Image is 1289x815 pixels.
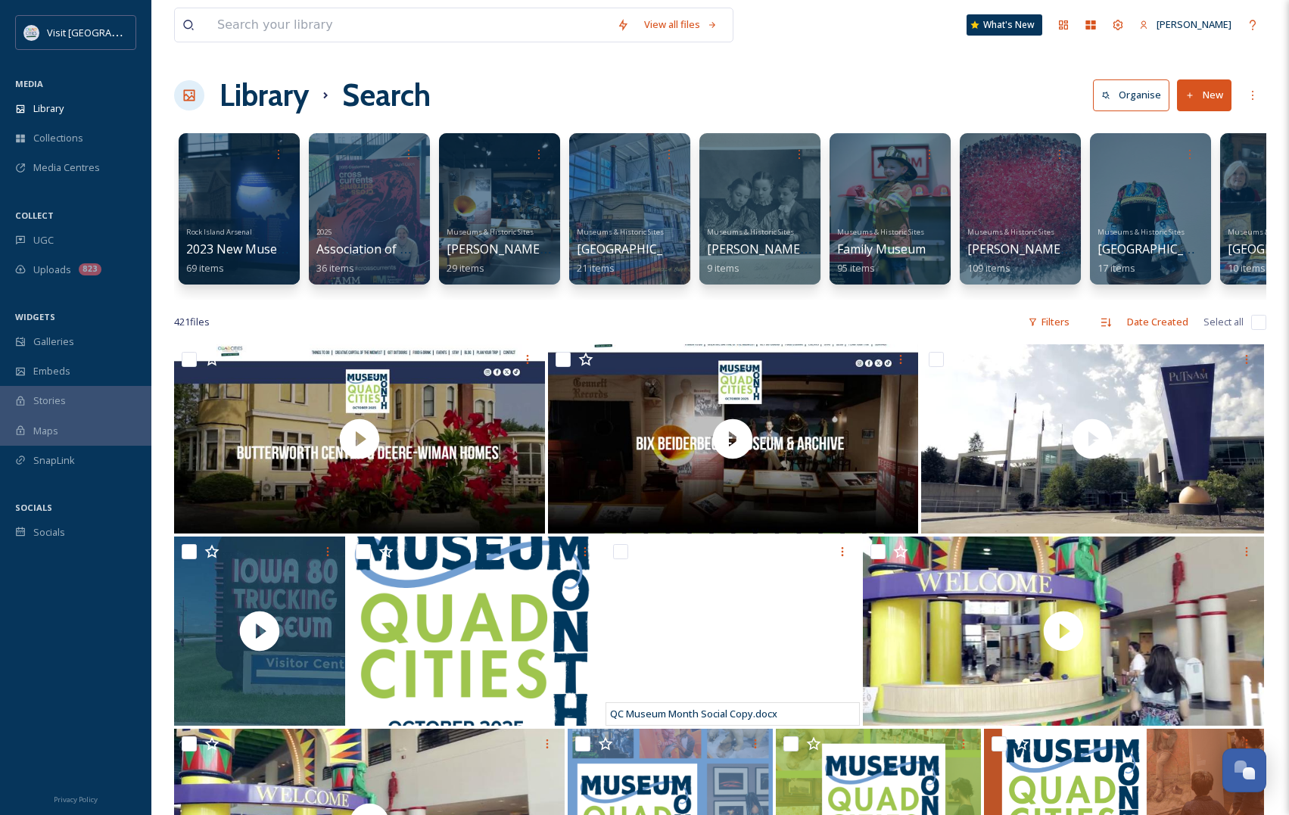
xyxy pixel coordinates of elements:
[1119,307,1196,337] div: Date Created
[447,241,665,257] span: [PERSON_NAME][GEOGRAPHIC_DATA]
[210,8,609,42] input: Search your library
[707,227,794,237] span: Museums & Historic Sites
[316,261,354,275] span: 36 items
[33,101,64,116] span: Library
[186,227,252,237] span: Rock Island Arsenal
[447,223,665,275] a: Museums & Historic Sites[PERSON_NAME][GEOGRAPHIC_DATA]29 items
[33,131,83,145] span: Collections
[707,241,926,257] span: [PERSON_NAME][GEOGRAPHIC_DATA]
[447,227,534,237] span: Museums & Historic Sites
[606,537,860,726] iframe: msdoc-iframe
[637,10,725,39] a: View all files
[15,78,43,89] span: MEDIA
[837,261,875,275] span: 95 items
[33,364,70,378] span: Embeds
[610,707,777,720] span: QC Museum Month Social Copy.docx
[967,223,1186,275] a: Museums & Historic Sites[PERSON_NAME][GEOGRAPHIC_DATA]109 items
[33,233,54,247] span: UGC
[33,394,66,408] span: Stories
[1228,261,1266,275] span: 10 items
[316,241,506,257] span: Association of Midwest Museums
[174,315,210,329] span: 421 file s
[1093,79,1169,110] button: Organise
[1098,261,1135,275] span: 17 items
[33,453,75,468] span: SnapLink
[577,227,664,237] span: Museums & Historic Sites
[967,227,1054,237] span: Museums & Historic Sites
[33,424,58,438] span: Maps
[342,73,431,118] h1: Search
[967,261,1010,275] span: 109 items
[577,223,699,275] a: Museums & Historic Sites[GEOGRAPHIC_DATA]21 items
[15,210,54,221] span: COLLECT
[186,241,339,257] span: 2023 New Museum Photos
[921,344,1264,533] img: thumbnail
[47,25,164,39] span: Visit [GEOGRAPHIC_DATA]
[316,227,332,237] span: 2025
[1098,223,1219,275] a: Museums & Historic Sites[GEOGRAPHIC_DATA]17 items
[1132,10,1239,39] a: [PERSON_NAME]
[174,537,345,726] img: thumbnail
[1098,227,1185,237] span: Museums & Historic Sites
[863,537,1264,726] img: thumbnail
[33,334,74,349] span: Galleries
[447,261,484,275] span: 29 items
[1157,17,1231,31] span: [PERSON_NAME]
[174,344,545,533] img: thumbnail
[33,525,65,540] span: Socials
[548,344,919,533] img: thumbnail
[577,241,699,257] span: [GEOGRAPHIC_DATA]
[348,537,602,726] img: 2025 Museum Month logo.png
[79,263,101,275] div: 823
[707,261,739,275] span: 9 items
[837,241,926,257] span: Family Museum
[54,789,98,807] a: Privacy Policy
[577,261,615,275] span: 21 items
[1222,748,1266,792] button: Open Chat
[186,261,224,275] span: 69 items
[1020,307,1077,337] div: Filters
[54,795,98,804] span: Privacy Policy
[24,25,39,40] img: QCCVB_VISIT_vert_logo_4c_tagline_122019.svg
[15,502,52,513] span: SOCIALS
[1177,79,1231,110] button: New
[186,223,339,275] a: Rock Island Arsenal2023 New Museum Photos69 items
[967,14,1042,36] a: What's New
[1203,315,1244,329] span: Select all
[707,223,926,275] a: Museums & Historic Sites[PERSON_NAME][GEOGRAPHIC_DATA]9 items
[15,311,55,322] span: WIDGETS
[1098,241,1219,257] span: [GEOGRAPHIC_DATA]
[220,73,309,118] a: Library
[316,223,506,275] a: 2025Association of Midwest Museums36 items
[33,263,71,277] span: Uploads
[33,160,100,175] span: Media Centres
[837,223,926,275] a: Museums & Historic SitesFamily Museum95 items
[837,227,924,237] span: Museums & Historic Sites
[967,241,1186,257] span: [PERSON_NAME][GEOGRAPHIC_DATA]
